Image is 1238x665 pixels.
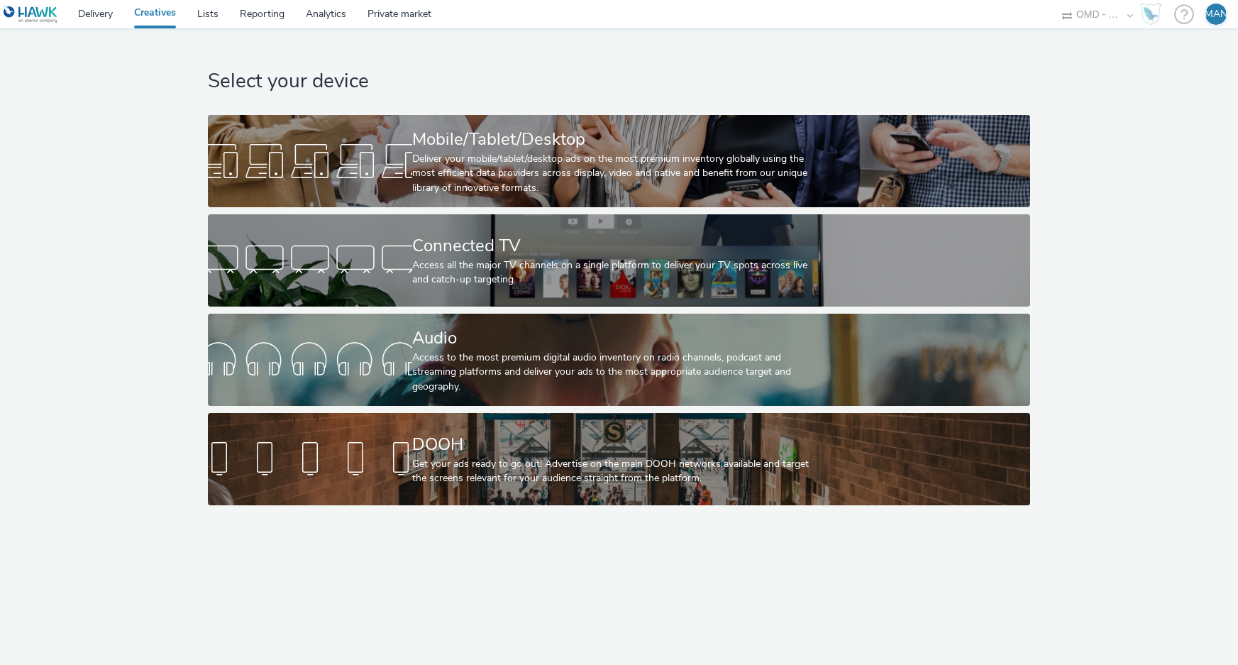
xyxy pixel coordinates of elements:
div: Get your ads ready to go out! Advertise on the main DOOH networks available and target the screen... [412,457,820,486]
div: Access to the most premium digital audio inventory on radio channels, podcast and streaming platf... [412,351,820,394]
img: Hawk Academy [1140,3,1161,26]
a: Connected TVAccess all the major TV channels on a single platform to deliver your TV spots across... [208,214,1030,307]
div: Mobile/Tablet/Desktop [412,127,820,152]
img: undefined Logo [4,6,58,23]
div: Deliver your mobile/tablet/desktop ads on the most premium inventory globally using the most effi... [412,152,820,195]
h1: Select your device [208,68,1030,95]
a: DOOHGet your ads ready to go out! Advertise on the main DOOH networks available and target the sc... [208,413,1030,505]
div: DOOH [412,432,820,457]
a: Mobile/Tablet/DesktopDeliver your mobile/tablet/desktop ads on the most premium inventory globall... [208,115,1030,207]
a: Hawk Academy [1140,3,1167,26]
div: MAN [1205,4,1227,25]
div: Connected TV [412,233,820,258]
div: Audio [412,326,820,351]
a: AudioAccess to the most premium digital audio inventory on radio channels, podcast and streaming ... [208,314,1030,406]
div: Access all the major TV channels on a single platform to deliver your TV spots across live and ca... [412,258,820,287]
